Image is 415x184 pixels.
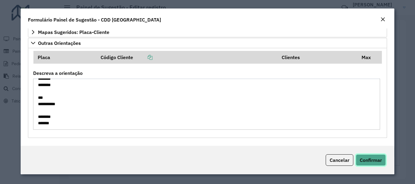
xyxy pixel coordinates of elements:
[379,16,387,24] button: Close
[360,157,382,163] span: Confirmar
[356,154,386,166] button: Confirmar
[133,54,153,60] a: Copiar
[28,27,387,37] a: Mapas Sugeridos: Placa-Cliente
[358,51,382,64] th: Max
[326,154,353,166] button: Cancelar
[38,41,81,45] span: Outras Orientações
[38,30,109,35] span: Mapas Sugeridos: Placa-Cliente
[96,51,278,64] th: Código Cliente
[33,69,83,77] label: Descreva a orientação
[28,16,161,23] h4: Formulário Painel de Sugestão - CDD [GEOGRAPHIC_DATA]
[33,51,96,64] th: Placa
[278,51,358,64] th: Clientes
[380,17,385,22] em: Fechar
[28,38,387,48] a: Outras Orientações
[330,157,349,163] span: Cancelar
[28,48,387,138] div: Outras Orientações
